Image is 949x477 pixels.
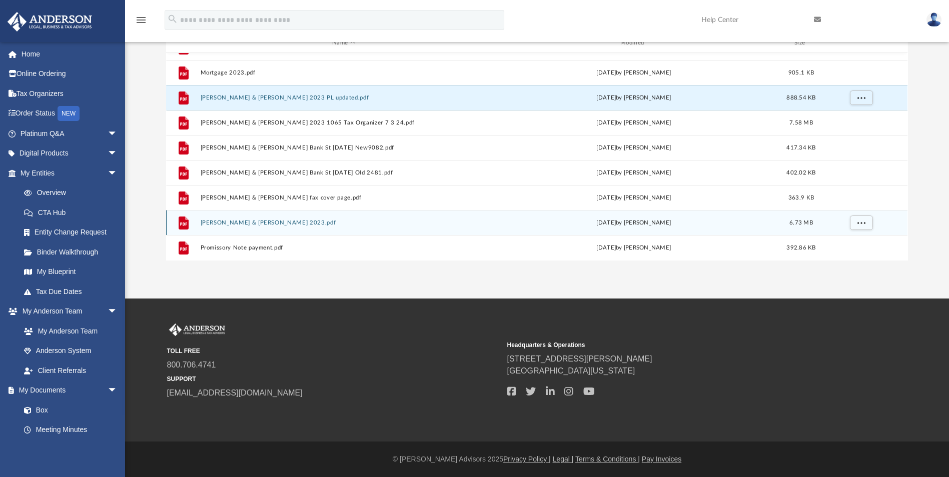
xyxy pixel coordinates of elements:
[507,340,840,349] small: Headquarters & Operations
[5,12,95,31] img: Anderson Advisors Platinum Portal
[108,123,128,144] span: arrow_drop_down
[7,44,133,64] a: Home
[7,380,128,400] a: My Documentsarrow_drop_down
[503,455,551,463] a: Privacy Policy |
[171,38,196,47] div: id
[491,143,777,152] div: [DATE] by [PERSON_NAME]
[788,195,814,200] span: 363.9 KB
[7,301,128,321] a: My Anderson Teamarrow_drop_down
[108,380,128,401] span: arrow_drop_down
[135,14,147,26] i: menu
[781,38,821,47] div: Size
[491,193,777,202] div: [DATE] by [PERSON_NAME]
[201,219,487,226] button: [PERSON_NAME] & [PERSON_NAME] 2023.pdf
[58,106,80,121] div: NEW
[108,143,128,164] span: arrow_drop_down
[14,341,128,361] a: Anderson System
[491,118,777,127] div: [DATE] by [PERSON_NAME]
[14,183,133,203] a: Overview
[491,38,777,47] div: Modified
[167,360,216,369] a: 800.706.4741
[850,90,873,105] button: More options
[108,163,128,183] span: arrow_drop_down
[575,455,640,463] a: Terms & Conditions |
[787,95,816,100] span: 888.54 KB
[14,400,123,420] a: Box
[7,103,133,124] a: Order StatusNEW
[14,262,128,282] a: My Blueprint
[14,281,133,301] a: Tax Due Dates
[507,354,652,363] a: [STREET_ADDRESS][PERSON_NAME]
[167,346,500,355] small: TOLL FREE
[201,69,487,76] button: Mortgage 2023.pdf
[7,83,133,103] a: Tax Organizers
[14,222,133,242] a: Entity Change Request
[167,323,227,336] img: Anderson Advisors Platinum Portal
[14,321,123,341] a: My Anderson Team
[166,53,907,260] div: grid
[7,64,133,84] a: Online Ordering
[787,145,816,150] span: 417.34 KB
[14,420,128,440] a: Meeting Minutes
[125,454,949,464] div: © [PERSON_NAME] Advisors 2025
[201,244,487,251] button: Promissory Note payment.pdf
[491,243,777,252] div: [DATE] by [PERSON_NAME]
[789,120,813,125] span: 7.58 MB
[788,70,814,75] span: 905.1 KB
[491,93,777,102] div: [DATE] by [PERSON_NAME]
[201,169,487,176] button: [PERSON_NAME] & [PERSON_NAME] Bank St [DATE] Old 2481.pdf
[7,143,133,163] a: Digital Productsarrow_drop_down
[201,94,487,101] button: [PERSON_NAME] & [PERSON_NAME] 2023 PL updated.pdf
[789,220,813,225] span: 6.73 MB
[926,12,941,27] img: User Pic
[7,163,133,183] a: My Entitiesarrow_drop_down
[787,170,816,175] span: 402.02 KB
[200,38,486,47] div: Name
[201,194,487,201] button: [PERSON_NAME] & [PERSON_NAME] fax cover page.pdf
[850,215,873,230] button: More options
[507,366,635,375] a: [GEOGRAPHIC_DATA][US_STATE]
[167,374,500,383] small: SUPPORT
[7,123,133,143] a: Platinum Q&Aarrow_drop_down
[553,455,574,463] a: Legal |
[14,242,133,262] a: Binder Walkthrough
[167,388,303,397] a: [EMAIL_ADDRESS][DOMAIN_NAME]
[201,144,487,151] button: [PERSON_NAME] & [PERSON_NAME] Bank St [DATE] New9082.pdf
[108,301,128,322] span: arrow_drop_down
[491,68,777,77] div: [DATE] by [PERSON_NAME]
[135,19,147,26] a: menu
[201,119,487,126] button: [PERSON_NAME] & [PERSON_NAME] 2023 1065 Tax Organizer 7 3 24.pdf
[491,218,777,227] div: [DATE] by [PERSON_NAME]
[491,168,777,177] div: [DATE] by [PERSON_NAME]
[14,202,133,222] a: CTA Hub
[787,245,816,250] span: 392.86 KB
[14,360,128,380] a: Client Referrals
[14,439,123,459] a: Forms Library
[642,455,681,463] a: Pay Invoices
[826,38,896,47] div: id
[167,13,178,24] i: search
